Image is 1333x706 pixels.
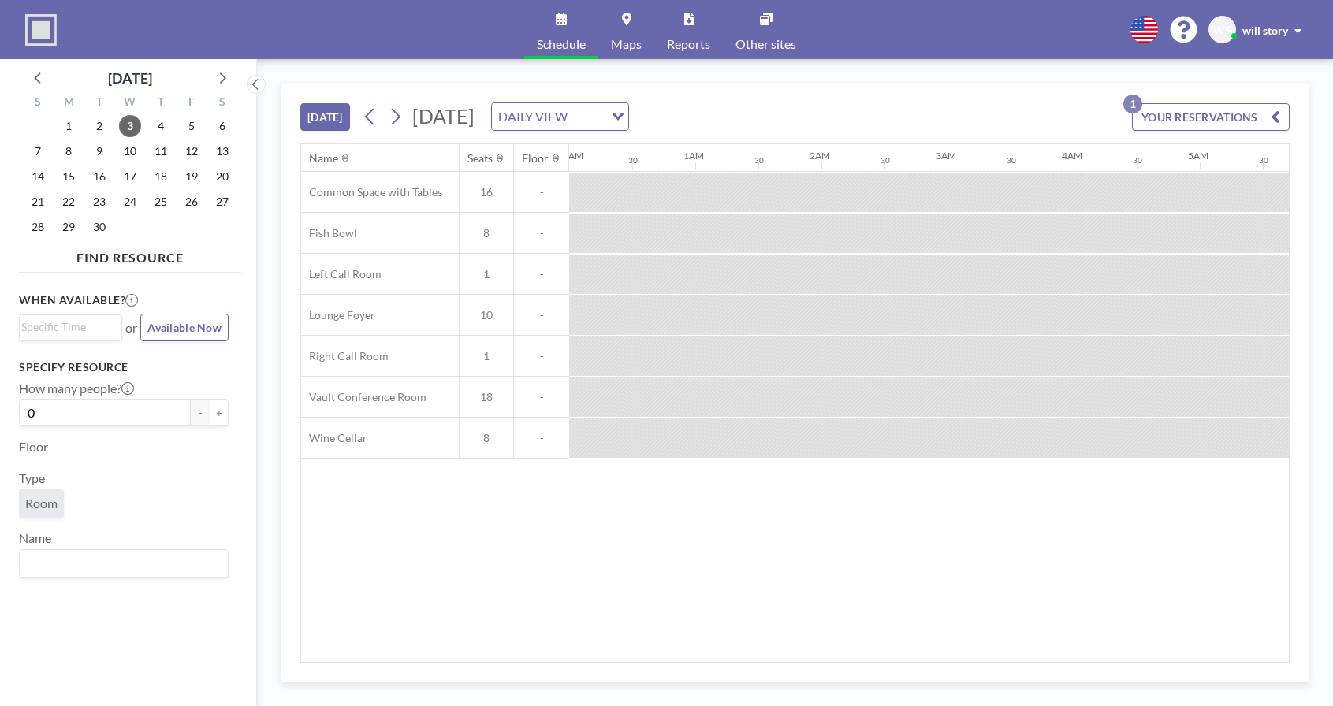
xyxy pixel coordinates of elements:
[683,150,704,162] div: 1AM
[58,115,80,137] span: Monday, September 1, 2025
[412,104,475,128] span: [DATE]
[125,320,137,336] span: or
[115,93,146,113] div: W
[27,140,49,162] span: Sunday, September 7, 2025
[460,267,513,281] span: 1
[1133,155,1142,165] div: 30
[301,431,367,445] span: Wine Cellar
[181,115,203,137] span: Friday, September 5, 2025
[19,381,134,396] label: How many people?
[1007,155,1016,165] div: 30
[1259,155,1268,165] div: 30
[460,431,513,445] span: 8
[514,267,569,281] span: -
[810,150,830,162] div: 2AM
[514,349,569,363] span: -
[300,103,350,131] button: [DATE]
[19,360,229,374] h3: Specify resource
[495,106,571,127] span: DAILY VIEW
[301,308,375,322] span: Lounge Foyer
[27,165,49,188] span: Sunday, September 14, 2025
[211,191,233,213] span: Saturday, September 27, 2025
[460,308,513,322] span: 10
[88,140,110,162] span: Tuesday, September 9, 2025
[514,431,569,445] span: -
[25,496,58,511] span: Room
[88,191,110,213] span: Tuesday, September 23, 2025
[119,115,141,137] span: Wednesday, September 3, 2025
[25,14,57,46] img: organization-logo
[119,165,141,188] span: Wednesday, September 17, 2025
[23,93,54,113] div: S
[628,155,638,165] div: 30
[181,140,203,162] span: Friday, September 12, 2025
[119,140,141,162] span: Wednesday, September 10, 2025
[88,115,110,137] span: Tuesday, September 2, 2025
[1062,150,1082,162] div: 4AM
[181,165,203,188] span: Friday, September 19, 2025
[27,191,49,213] span: Sunday, September 21, 2025
[150,115,172,137] span: Thursday, September 4, 2025
[19,439,48,455] label: Floor
[301,267,382,281] span: Left Call Room
[54,93,84,113] div: M
[1132,103,1290,131] button: YOUR RESERVATIONS1
[460,349,513,363] span: 1
[460,390,513,404] span: 18
[514,185,569,199] span: -
[84,93,115,113] div: T
[460,185,513,199] span: 16
[301,185,442,199] span: Common Space with Tables
[301,390,426,404] span: Vault Conference Room
[301,349,389,363] span: Right Call Room
[460,226,513,240] span: 8
[21,553,219,574] input: Search for option
[735,38,796,50] span: Other sites
[21,318,113,336] input: Search for option
[1188,150,1208,162] div: 5AM
[514,226,569,240] span: -
[191,399,210,426] button: -
[467,151,493,165] div: Seats
[207,93,237,113] div: S
[119,191,141,213] span: Wednesday, September 24, 2025
[1213,23,1231,37] span: WS
[20,315,121,339] div: Search for option
[108,67,152,89] div: [DATE]
[150,191,172,213] span: Thursday, September 25, 2025
[140,314,229,341] button: Available Now
[522,151,549,165] div: Floor
[147,321,222,334] span: Available Now
[58,191,80,213] span: Monday, September 22, 2025
[145,93,176,113] div: T
[514,308,569,322] span: -
[492,103,628,130] div: Search for option
[309,151,338,165] div: Name
[88,216,110,238] span: Tuesday, September 30, 2025
[211,115,233,137] span: Saturday, September 6, 2025
[211,165,233,188] span: Saturday, September 20, 2025
[58,140,80,162] span: Monday, September 8, 2025
[19,470,45,486] label: Type
[1123,95,1142,113] p: 1
[19,530,51,546] label: Name
[881,155,890,165] div: 30
[19,243,241,266] h4: FIND RESOURCE
[1242,24,1288,37] span: will story
[58,165,80,188] span: Monday, September 15, 2025
[88,165,110,188] span: Tuesday, September 16, 2025
[537,38,586,50] span: Schedule
[150,140,172,162] span: Thursday, September 11, 2025
[572,106,602,127] input: Search for option
[611,38,642,50] span: Maps
[514,390,569,404] span: -
[176,93,207,113] div: F
[210,399,229,426] button: +
[936,150,956,162] div: 3AM
[557,150,583,162] div: 12AM
[150,165,172,188] span: Thursday, September 18, 2025
[211,140,233,162] span: Saturday, September 13, 2025
[181,191,203,213] span: Friday, September 26, 2025
[58,216,80,238] span: Monday, September 29, 2025
[20,550,228,577] div: Search for option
